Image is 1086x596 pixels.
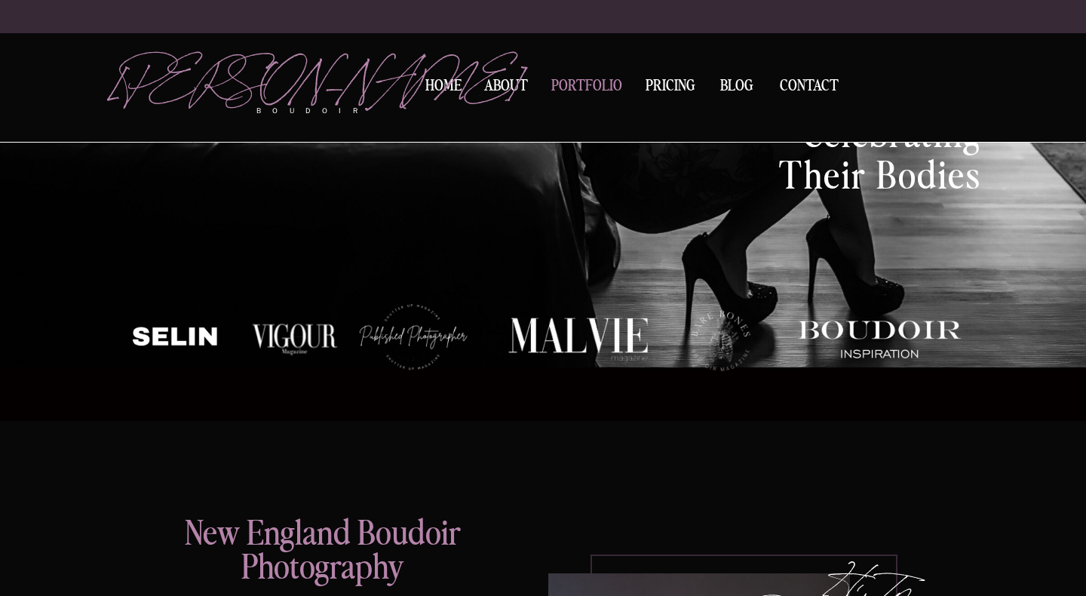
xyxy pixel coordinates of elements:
a: Pricing [641,78,699,99]
a: Portfolio [546,78,627,99]
p: celebrating their bodies [727,115,981,204]
a: [PERSON_NAME] [111,54,382,99]
a: BLOG [713,78,760,92]
h2: New England Boudoir Photography [167,518,479,592]
p: for women [649,23,977,110]
p: boudoir [256,106,382,116]
a: Contact [774,78,845,94]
